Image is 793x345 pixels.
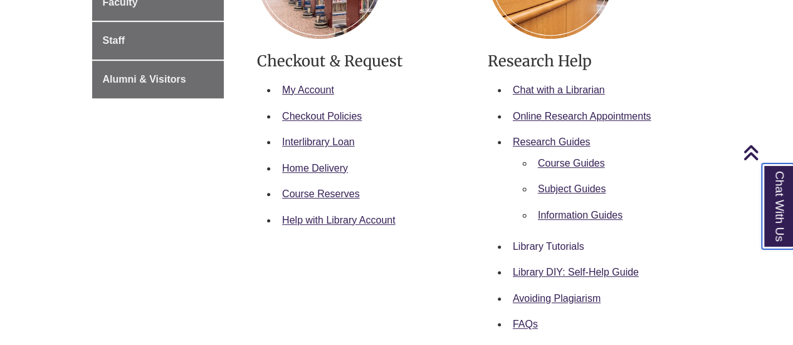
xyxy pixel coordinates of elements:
[513,136,591,147] a: Research Guides
[513,293,601,304] a: Avoiding Plagiarism
[257,51,469,71] h3: Checkout & Request
[513,111,651,121] a: Online Research Appointments
[282,111,362,121] a: Checkout Policies
[282,163,348,173] a: Home Delivery
[513,85,605,95] a: Chat with a Librarian
[92,22,224,59] a: Staff
[538,183,606,194] a: Subject Guides
[513,319,538,329] a: FAQs
[538,210,622,220] a: Information Guides
[282,85,334,95] a: My Account
[92,61,224,98] a: Alumni & Visitors
[513,267,639,277] a: Library DIY: Self-Help Guide
[488,51,700,71] h3: Research Help
[282,188,360,199] a: Course Reserves
[538,158,605,168] a: Course Guides
[282,215,396,225] a: Help with Library Account
[743,144,790,161] a: Back to Top
[513,241,584,252] a: Library Tutorials
[282,136,355,147] a: Interlibrary Loan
